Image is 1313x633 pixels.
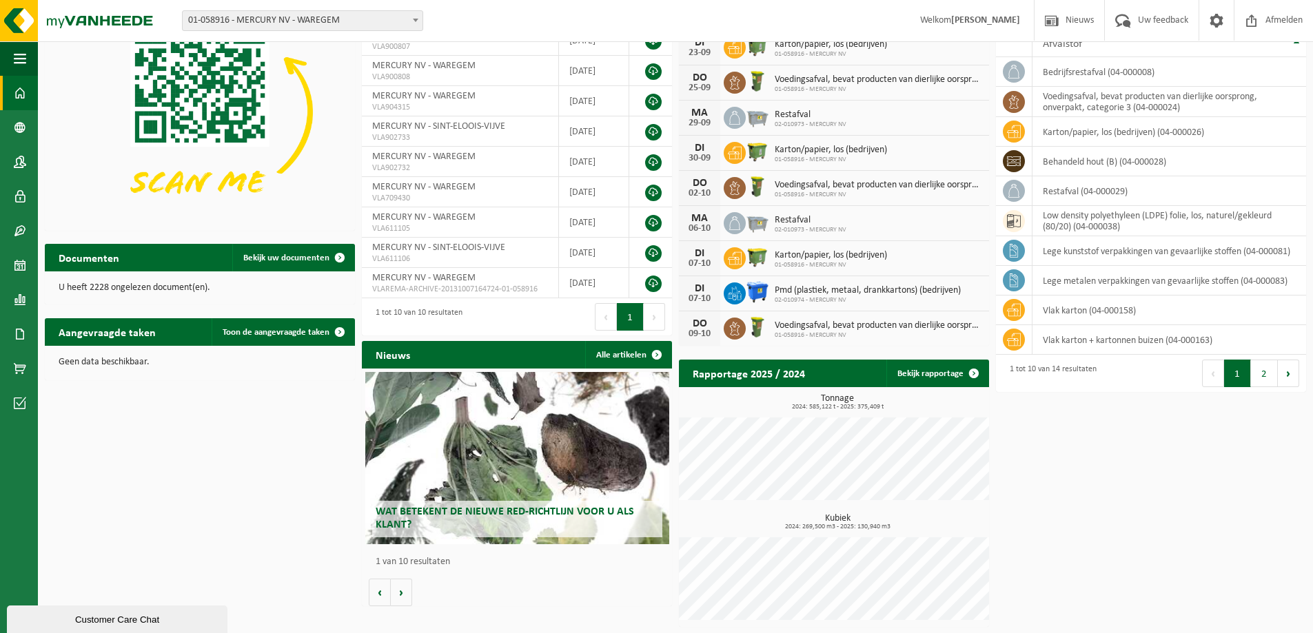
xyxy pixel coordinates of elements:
[559,147,629,177] td: [DATE]
[45,244,133,271] h2: Documenten
[686,48,713,58] div: 23-09
[686,83,713,93] div: 25-09
[59,283,341,293] p: U heeft 2228 ongelezen document(en).
[686,248,713,259] div: DI
[391,579,412,606] button: Volgende
[559,268,629,298] td: [DATE]
[595,303,617,331] button: Previous
[223,328,329,337] span: Toon de aangevraagde taken
[686,283,713,294] div: DI
[559,56,629,86] td: [DATE]
[1032,57,1306,87] td: bedrijfsrestafval (04-000008)
[372,193,548,204] span: VLA709430
[45,318,170,345] h2: Aangevraagde taken
[212,318,354,346] a: Toon de aangevraagde taken
[686,224,713,234] div: 06-10
[1003,358,1097,388] div: 1 tot 10 van 14 resultaten
[775,331,982,340] span: 01-058916 - MERCURY NV
[1043,39,1082,50] span: Afvalstof
[644,303,665,331] button: Next
[679,360,819,386] h2: Rapportage 2025 / 2024
[746,315,769,339] img: WB-0060-HPE-GN-50
[182,10,423,31] span: 01-058916 - MERCURY NV - WAREGEM
[376,506,634,530] span: Wat betekent de nieuwe RED-richtlijn voor u als klant?
[559,116,629,147] td: [DATE]
[585,341,671,369] a: Alle artikelen
[1032,236,1306,266] td: lege kunststof verpakkingen van gevaarlijke stoffen (04-000081)
[7,603,230,633] iframe: chat widget
[183,11,423,30] span: 01-058916 - MERCURY NV - WAREGEM
[775,85,982,94] span: 01-058916 - MERCURY NV
[1278,360,1299,387] button: Next
[232,244,354,271] a: Bekijk uw documenten
[686,118,713,128] div: 29-09
[775,261,887,269] span: 01-058916 - MERCURY NV
[775,110,846,121] span: Restafval
[372,163,548,174] span: VLA902732
[369,579,391,606] button: Vorige
[775,74,982,85] span: Voedingsafval, bevat producten van dierlijke oorsprong, onverpakt, categorie 3
[372,253,548,264] span: VLA611106
[775,145,887,156] span: Karton/papier, los (bedrijven)
[746,140,769,163] img: WB-1100-HPE-GN-50
[1032,266,1306,295] td: lege metalen verpakkingen van gevaarlijke stoffen (04-000083)
[686,394,989,411] h3: Tonnage
[775,191,982,199] span: 01-058916 - MERCURY NV
[369,302,462,332] div: 1 tot 10 van 10 resultaten
[686,178,713,189] div: DO
[372,72,548,83] span: VLA900808
[372,212,476,222] span: MERCURY NV - WAREGEM
[372,152,476,162] span: MERCURY NV - WAREGEM
[775,39,887,50] span: Karton/papier, los (bedrijven)
[686,72,713,83] div: DO
[886,360,988,387] a: Bekijk rapportage
[1032,87,1306,117] td: voedingsafval, bevat producten van dierlijke oorsprong, onverpakt, categorie 3 (04-000024)
[686,154,713,163] div: 30-09
[1032,206,1306,236] td: low density polyethyleen (LDPE) folie, los, naturel/gekleurd (80/20) (04-000038)
[243,253,329,262] span: Bekijk uw documenten
[372,41,548,52] span: VLA900807
[559,238,629,268] td: [DATE]
[775,250,887,261] span: Karton/papier, los (bedrijven)
[686,318,713,329] div: DO
[746,175,769,198] img: WB-0060-HPE-GN-50
[372,182,476,192] span: MERCURY NV - WAREGEM
[775,296,961,304] span: 02-010974 - MERCURY NV
[372,242,505,253] span: MERCURY NV - SINT-ELOOIS-VIJVE
[686,143,713,154] div: DI
[1251,360,1278,387] button: 2
[746,105,769,128] img: WB-2500-GAL-GY-01
[559,177,629,207] td: [DATE]
[951,15,1020,25] strong: [PERSON_NAME]
[686,294,713,304] div: 07-10
[372,121,505,132] span: MERCURY NV - SINT-ELOOIS-VIJVE
[376,557,665,567] p: 1 van 10 resultaten
[775,180,982,191] span: Voedingsafval, bevat producten van dierlijke oorsprong, onverpakt, categorie 3
[372,132,548,143] span: VLA902733
[1032,147,1306,176] td: behandeld hout (B) (04-000028)
[362,341,424,368] h2: Nieuws
[686,259,713,269] div: 07-10
[775,215,846,226] span: Restafval
[372,61,476,71] span: MERCURY NV - WAREGEM
[372,223,548,234] span: VLA611105
[686,523,989,530] span: 2024: 269,500 m3 - 2025: 130,940 m3
[686,213,713,224] div: MA
[686,189,713,198] div: 02-10
[775,226,846,234] span: 02-010973 - MERCURY NV
[686,37,713,48] div: DI
[746,34,769,58] img: WB-1100-HPE-GN-50
[746,280,769,304] img: WB-1100-HPE-BE-01
[559,86,629,116] td: [DATE]
[1202,360,1224,387] button: Previous
[775,156,887,164] span: 01-058916 - MERCURY NV
[775,50,887,59] span: 01-058916 - MERCURY NV
[365,372,669,544] a: Wat betekent de nieuwe RED-richtlijn voor u als klant?
[775,121,846,129] span: 02-010973 - MERCURY NV
[617,303,644,331] button: 1
[686,329,713,339] div: 09-10
[775,285,961,296] span: Pmd (plastiek, metaal, drankkartons) (bedrijven)
[559,207,629,238] td: [DATE]
[1224,360,1251,387] button: 1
